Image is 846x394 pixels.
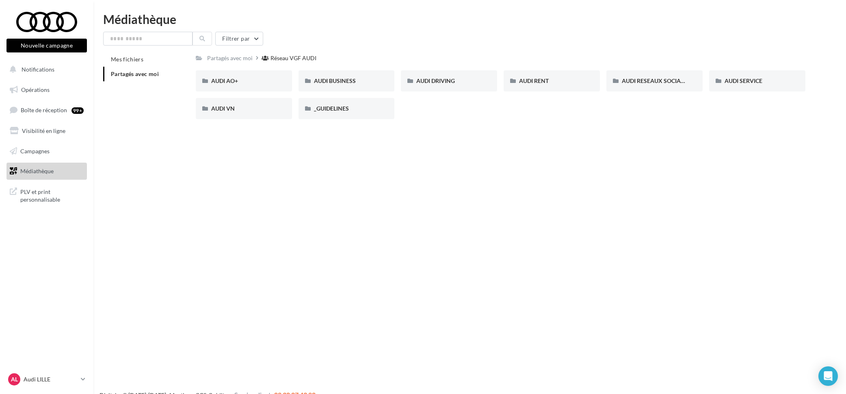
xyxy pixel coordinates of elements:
span: PLV et print personnalisable [20,186,84,204]
span: AUDI VN [211,105,235,112]
div: Réseau VGF AUDI [270,54,316,62]
span: AUDI AO+ [211,77,238,84]
div: Médiathèque [103,13,836,25]
span: Boîte de réception [21,107,67,113]
span: AUDI RESEAUX SOCIAUX [622,77,689,84]
span: Partagés avec moi [111,70,159,77]
a: Médiathèque [5,163,89,180]
span: Campagnes [20,147,50,154]
span: Notifications [22,66,54,73]
span: Médiathèque [20,168,54,174]
a: Opérations [5,81,89,98]
span: AUDI BUSINESS [314,77,356,84]
span: Opérations [21,86,50,93]
button: Filtrer par [215,32,263,46]
p: Audi LILLE [24,375,78,383]
div: Open Intercom Messenger [818,366,838,386]
button: Notifications [5,61,85,78]
div: Partagés avec moi [207,54,253,62]
span: AUDI SERVICE [725,77,762,84]
a: Visibilité en ligne [5,122,89,139]
a: Campagnes [5,143,89,160]
span: AL [11,375,18,383]
span: AUDI RENT [519,77,549,84]
button: Nouvelle campagne [6,39,87,52]
a: AL Audi LILLE [6,372,87,387]
div: 99+ [71,107,84,114]
span: AUDI DRIVING [416,77,455,84]
span: _GUIDELINES [314,105,349,112]
span: Mes fichiers [111,56,143,63]
a: PLV et print personnalisable [5,183,89,207]
a: Boîte de réception99+ [5,101,89,119]
span: Visibilité en ligne [22,127,65,134]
